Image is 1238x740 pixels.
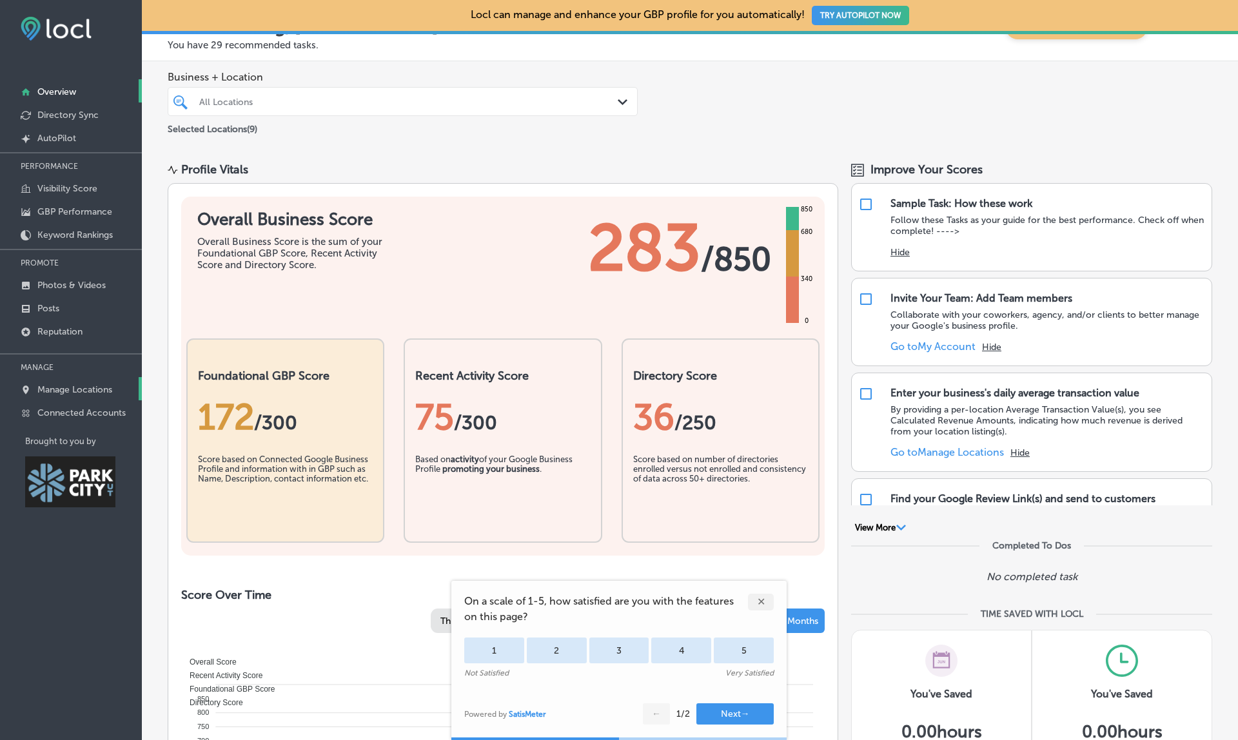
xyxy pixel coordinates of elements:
[37,407,126,418] p: Connected Accounts
[197,708,209,716] tspan: 800
[1091,688,1153,700] h3: You've Saved
[197,236,391,271] div: Overall Business Score is the sum of your Foundational GBP Score, Recent Activity Score and Direc...
[37,384,112,395] p: Manage Locations
[25,456,115,507] img: Park City
[651,638,711,663] div: 4
[890,446,1004,458] a: Go toManage Locations
[198,369,373,383] h2: Foundational GBP Score
[464,668,509,677] div: Not Satisfied
[37,206,112,217] p: GBP Performance
[37,229,113,240] p: Keyword Rankings
[415,369,590,383] h2: Recent Activity Score
[509,710,546,719] a: SatisMeter
[588,209,701,287] span: 283
[643,703,670,725] button: ←
[910,688,972,700] h3: You've Saved
[890,197,1032,209] div: Sample Task: How these work
[37,280,106,291] p: Photos & Videos
[982,342,1001,353] button: Hide
[890,492,1155,505] div: Find your Google Review Link(s) and send to customers
[415,396,590,438] div: 75
[890,215,1205,237] p: Follow these Tasks as your guide for the best performance. Check off when complete! ---->
[981,609,1083,619] div: TIME SAVED WITH LOCL
[180,685,275,694] span: Foundational GBP Score
[870,162,983,177] span: Improve Your Scores
[198,396,373,438] div: 172
[197,723,209,730] tspan: 750
[180,671,262,680] span: Recent Activity Score
[851,522,910,534] button: View More
[633,396,808,438] div: 36
[21,17,92,41] img: fda3e92497d09a02dc62c9cd864e3231.png
[197,209,391,229] h1: Overall Business Score
[696,703,774,725] button: Next→
[992,540,1071,551] div: Completed To Dos
[440,616,486,627] span: This Month
[798,227,815,237] div: 680
[464,638,524,663] div: 1
[812,6,909,25] button: TRY AUTOPILOT NOW
[701,240,771,278] span: / 850
[756,616,818,627] span: Last 12 Months
[1010,447,1030,458] button: Hide
[199,96,619,107] div: All Locations
[415,454,590,519] div: Based on of your Google Business Profile .
[454,411,497,434] span: /300
[890,292,1072,304] div: Invite Your Team: Add Team members
[168,119,257,135] p: Selected Locations ( 9 )
[890,340,976,353] a: Go toMy Account
[37,86,76,97] p: Overview
[890,404,1205,437] p: By providing a per-location Average Transaction Value(s), you see Calculated Revenue Amounts, ind...
[181,162,248,177] div: Profile Vitals
[527,638,587,663] div: 2
[464,710,546,719] div: Powered by
[798,204,815,215] div: 850
[181,588,825,602] h2: Score Over Time
[798,274,815,284] div: 340
[168,71,638,83] span: Business + Location
[168,39,1212,51] p: You have 29 recommended tasks.
[37,183,97,194] p: Visibility Score
[725,668,774,677] div: Very Satisfied
[180,698,243,707] span: Directory Score
[254,411,297,434] span: / 300
[37,303,59,314] p: Posts
[890,309,1205,331] p: Collaborate with your coworkers, agency, and/or clients to better manage your Google's business p...
[589,638,649,663] div: 3
[714,638,774,663] div: 5
[197,695,209,703] tspan: 850
[633,454,808,519] div: Score based on number of directories enrolled versus not enrolled and consistency of data across ...
[802,316,811,326] div: 0
[180,657,237,667] span: Overall Score
[198,454,373,519] div: Score based on Connected Google Business Profile and information with in GBP such as Name, Descri...
[987,570,1077,583] p: No completed task
[464,594,748,625] span: On a scale of 1-5, how satisfied are you with the features on this page?
[451,454,479,464] b: activity
[442,464,540,474] b: promoting your business
[890,247,910,258] button: Hide
[37,326,83,337] p: Reputation
[25,436,142,446] p: Brought to you by
[674,411,716,434] span: /250
[633,369,808,383] h2: Directory Score
[890,387,1139,399] div: Enter your business's daily average transaction value
[37,133,76,144] p: AutoPilot
[676,708,690,719] div: 1 / 2
[37,110,99,121] p: Directory Sync
[748,594,774,610] div: ✕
